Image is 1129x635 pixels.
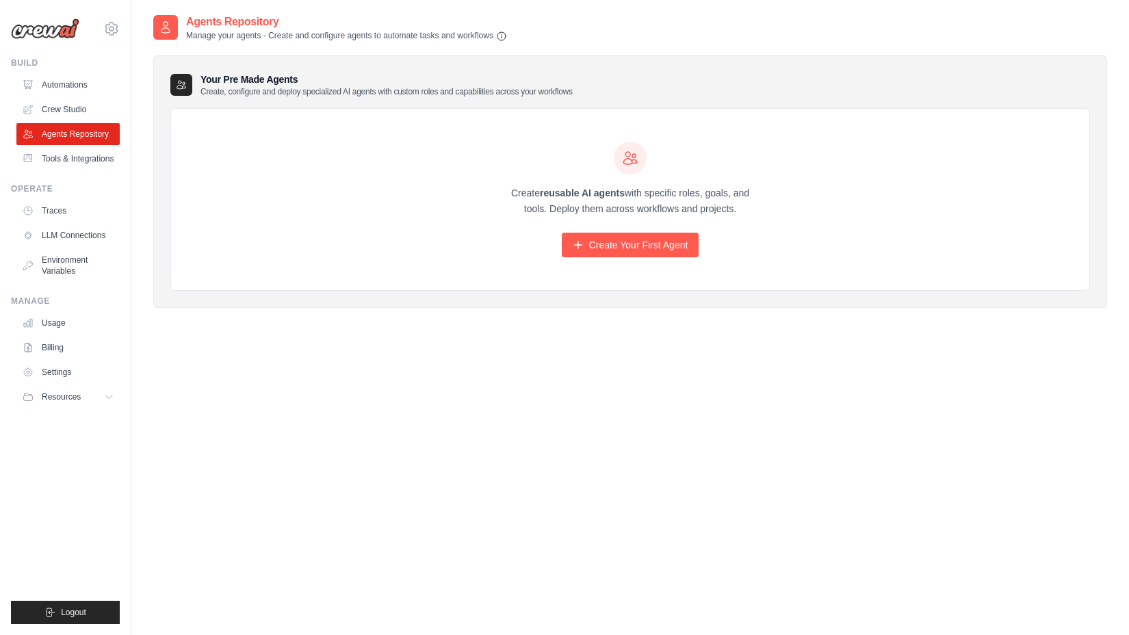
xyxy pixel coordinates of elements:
[16,249,120,282] a: Environment Variables
[499,185,762,217] p: Create with specific roles, goals, and tools. Deploy them across workflows and projects.
[42,391,81,402] span: Resources
[16,99,120,120] a: Crew Studio
[16,361,120,383] a: Settings
[16,74,120,96] a: Automations
[11,57,120,68] div: Build
[11,18,79,39] img: Logo
[11,296,120,307] div: Manage
[16,337,120,359] a: Billing
[200,73,573,97] h3: Your Pre Made Agents
[61,607,86,618] span: Logout
[16,312,120,334] a: Usage
[11,183,120,194] div: Operate
[200,86,573,97] p: Create, configure and deploy specialized AI agents with custom roles and capabilities across your...
[16,123,120,145] a: Agents Repository
[16,148,120,170] a: Tools & Integrations
[16,386,120,408] button: Resources
[186,30,507,42] p: Manage your agents - Create and configure agents to automate tasks and workflows
[16,200,120,222] a: Traces
[16,224,120,246] a: LLM Connections
[540,187,625,198] strong: reusable AI agents
[562,233,699,257] a: Create Your First Agent
[11,601,120,624] button: Logout
[186,14,507,30] h2: Agents Repository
